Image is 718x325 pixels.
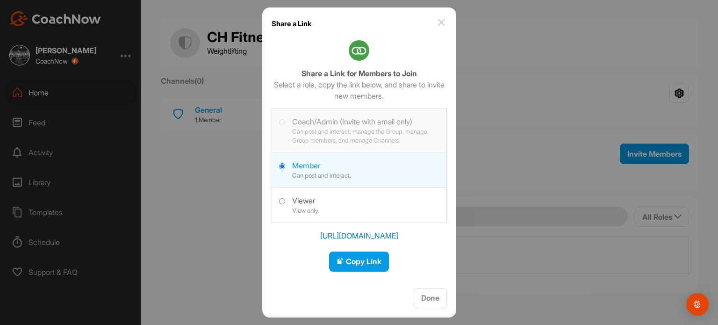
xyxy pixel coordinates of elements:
p: Select a role, copy the link below, and share to invite new members. [272,79,447,101]
img: group icon [349,40,369,61]
b: Share a Link for Members to Join [302,69,417,78]
img: close [436,17,447,28]
button: Copy Link [329,252,389,272]
button: Done [414,288,447,308]
h1: Share a Link [272,17,311,30]
p: [URL][DOMAIN_NAME] [320,230,398,241]
div: Open Intercom Messenger [686,293,709,316]
span: Done [421,293,439,303]
span: Copy Link [337,257,381,266]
